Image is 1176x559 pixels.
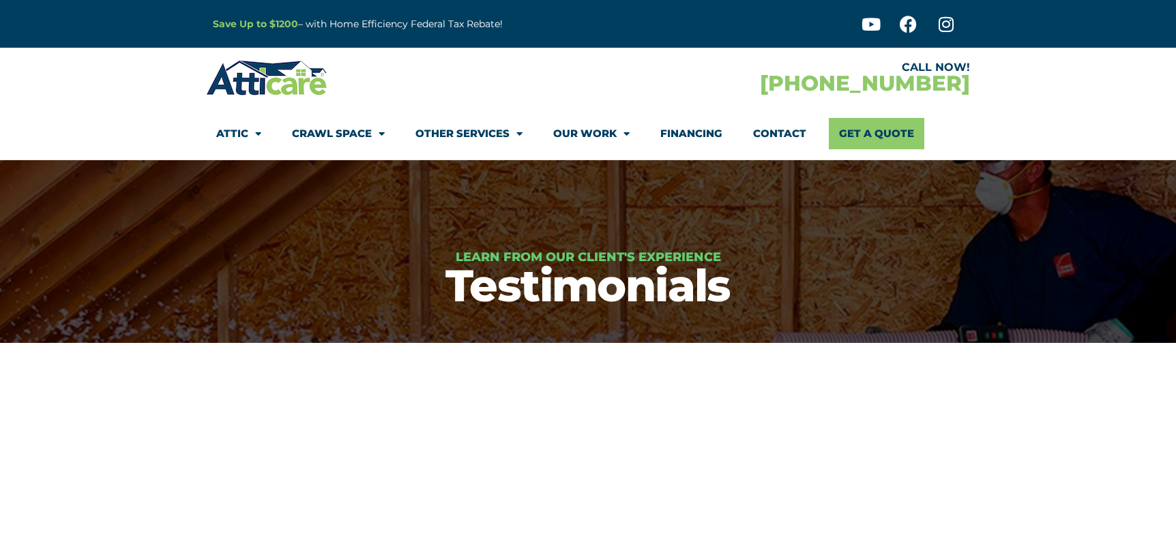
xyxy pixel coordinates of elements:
[553,118,630,149] a: Our Work
[292,118,385,149] a: Crawl Space
[7,251,1169,263] h6: Learn From Our Client's Experience
[415,118,523,149] a: Other Services
[588,62,970,73] div: CALL NOW!
[660,118,722,149] a: Financing
[213,18,298,30] a: Save Up to $1200
[213,16,655,32] p: – with Home Efficiency Federal Tax Rebate!
[216,118,261,149] a: Attic
[753,118,806,149] a: Contact
[216,118,960,149] nav: Menu
[829,118,924,149] a: Get A Quote
[7,263,1169,307] h1: Testimonials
